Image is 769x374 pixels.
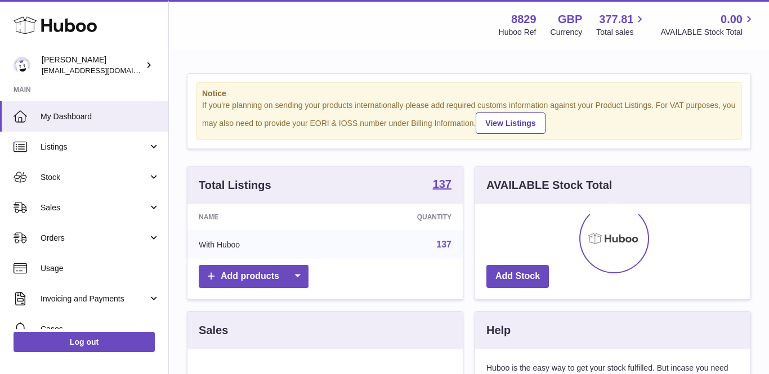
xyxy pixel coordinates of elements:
div: If you're planning on sending your products internationally please add required customs informati... [202,100,736,134]
a: 137 [433,178,451,192]
strong: 137 [433,178,451,190]
span: Total sales [596,27,646,38]
span: My Dashboard [41,111,160,122]
div: [PERSON_NAME] [42,55,143,76]
a: Add Stock [486,265,549,288]
span: AVAILABLE Stock Total [660,27,755,38]
a: 137 [436,240,451,249]
a: 0.00 AVAILABLE Stock Total [660,12,755,38]
span: Stock [41,172,148,183]
span: 377.81 [599,12,633,27]
strong: GBP [558,12,582,27]
th: Quantity [333,204,463,230]
strong: 8829 [511,12,536,27]
h3: AVAILABLE Stock Total [486,178,612,193]
a: Add products [199,265,309,288]
span: Invoicing and Payments [41,294,148,304]
h3: Sales [199,323,228,338]
div: Currency [551,27,583,38]
span: Orders [41,233,148,244]
div: Huboo Ref [499,27,536,38]
span: [EMAIL_ADDRESS][DOMAIN_NAME] [42,66,166,75]
a: 377.81 Total sales [596,12,646,38]
span: Listings [41,142,148,152]
span: Usage [41,263,160,274]
a: View Listings [476,112,545,134]
span: Cases [41,324,160,335]
span: 0.00 [721,12,743,27]
strong: Notice [202,88,736,99]
h3: Help [486,323,511,338]
span: Sales [41,202,148,213]
h3: Total Listings [199,178,271,193]
a: Log out [14,332,155,352]
td: With Huboo [187,230,333,259]
img: commandes@kpmatech.com [14,57,30,74]
th: Name [187,204,333,230]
